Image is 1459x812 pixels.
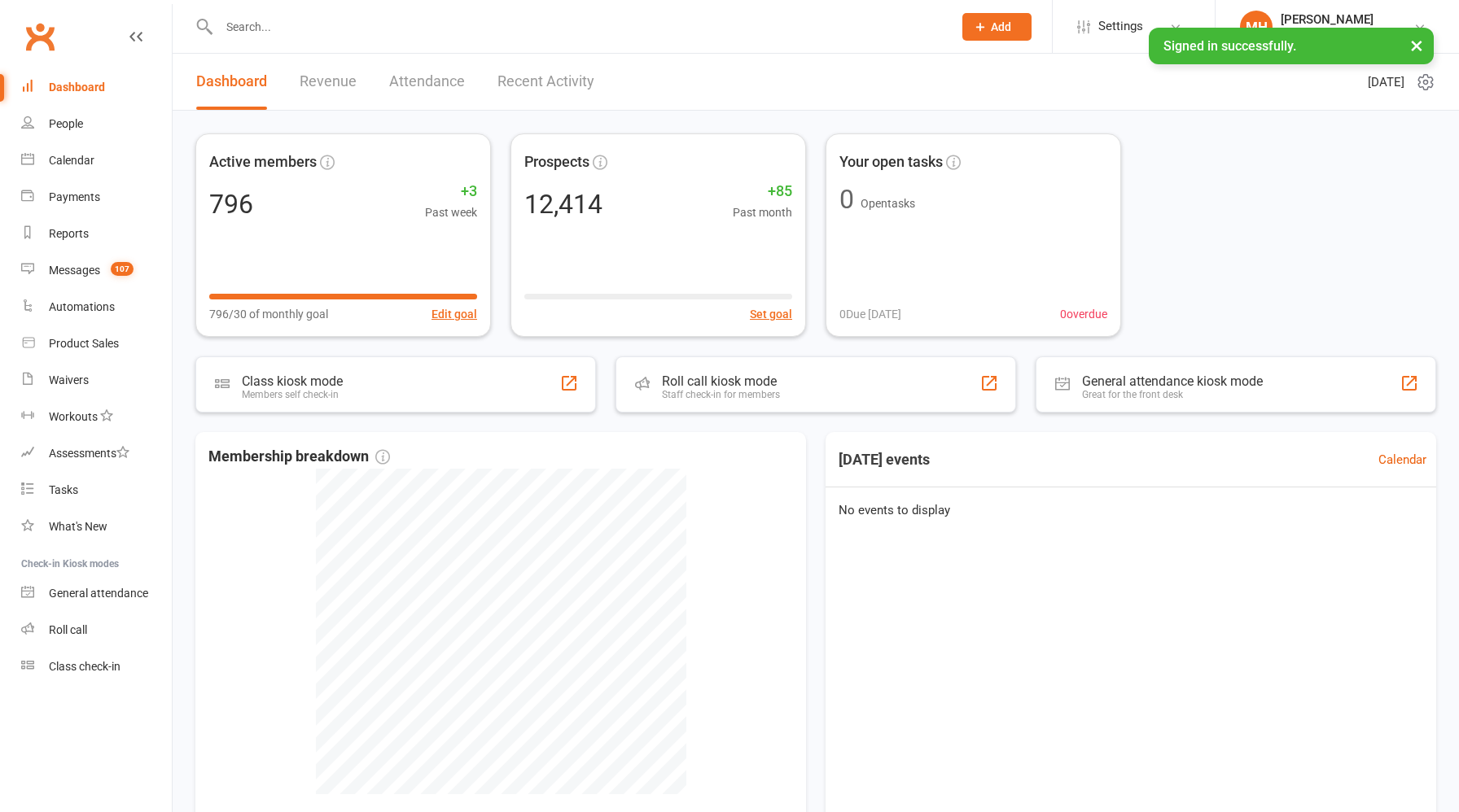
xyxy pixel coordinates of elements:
div: 796 [209,191,253,217]
div: Payments [49,190,100,203]
span: Settings [1098,8,1143,45]
input: Search... [214,15,941,38]
div: MH [1240,11,1273,43]
a: Assessments [21,435,172,472]
a: Recent Activity [497,54,594,110]
a: Calendar [1378,450,1426,469]
div: Roll call [49,623,87,636]
span: Your open tasks [839,151,943,174]
div: Roll call kiosk mode [662,373,780,389]
div: Class kiosk mode [242,373,343,389]
a: Class kiosk mode [21,648,172,685]
a: Calendar [21,142,172,179]
span: Active members [209,151,317,174]
div: Automations [49,300,115,313]
a: Attendance [389,54,465,110]
button: Set goal [750,305,792,323]
span: Prospects [524,151,589,174]
div: Product Sales [49,337,119,350]
a: Workouts [21,399,172,435]
div: Assessments [49,447,129,460]
span: Past month [733,203,792,221]
span: +3 [425,180,477,203]
span: Add [991,20,1011,33]
a: Payments [21,179,172,216]
a: What's New [21,509,172,545]
div: General attendance kiosk mode [1082,373,1263,389]
div: What's New [49,520,107,533]
a: Waivers [21,362,172,399]
div: Reports [49,227,89,240]
a: Dashboard [21,69,172,106]
div: Class check-in [49,660,120,673]
div: Members self check-in [242,389,343,400]
span: 796/30 of monthly goal [209,305,328,323]
div: No events to display [819,487,1443,533]
a: General attendance kiosk mode [21,575,172,612]
span: Membership breakdown [208,445,390,469]
div: General attendance [49,587,148,600]
div: 12,414 [524,191,602,217]
a: Roll call [21,612,172,648]
div: Waivers [49,373,89,386]
a: Revenue [300,54,357,110]
div: Tasks [49,483,78,496]
a: Messages 107 [21,252,172,289]
a: Clubworx [20,16,60,57]
span: Past week [425,203,477,221]
div: Messages [49,264,100,277]
a: People [21,106,172,142]
button: Add [962,13,1032,41]
a: Automations [21,289,172,325]
div: Calendar [49,154,94,167]
button: × [1402,28,1431,63]
div: Workouts [49,410,98,423]
div: [PERSON_NAME] [1281,12,1374,27]
a: Product Sales [21,325,172,362]
span: Open tasks [861,197,915,210]
div: Great for the front desk [1082,389,1263,400]
button: Edit goal [432,305,477,323]
div: 0 [839,186,854,212]
span: [DATE] [1368,72,1404,92]
a: Dashboard [196,54,267,110]
div: Dashboard [49,81,105,94]
span: Signed in successfully. [1163,38,1296,54]
span: 0 Due [DATE] [839,305,901,323]
a: Tasks [21,472,172,509]
div: ACA Network [1281,27,1374,41]
div: Staff check-in for members [662,389,780,400]
span: 107 [111,262,134,276]
span: +85 [733,180,792,203]
a: Reports [21,216,172,252]
h3: [DATE] events [826,445,943,474]
span: 0 overdue [1060,305,1107,323]
div: People [49,117,83,130]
